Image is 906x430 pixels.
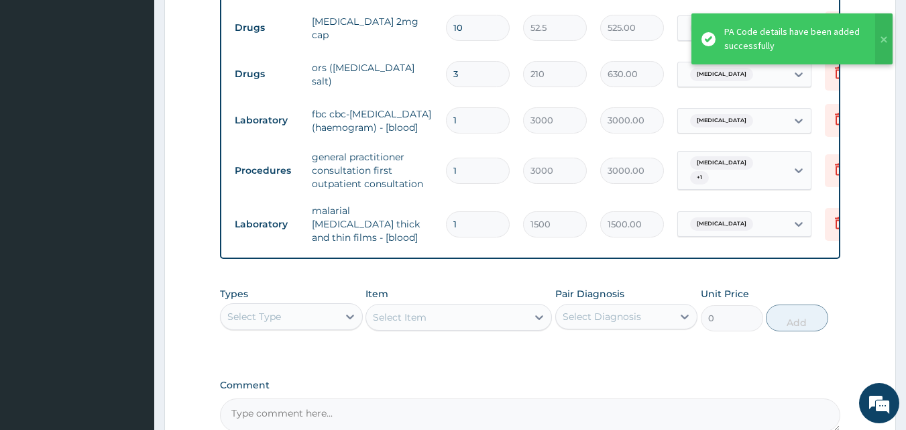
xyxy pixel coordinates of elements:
td: Drugs [228,15,305,40]
td: Drugs [228,62,305,87]
td: ors ([MEDICAL_DATA] salt) [305,54,439,95]
td: general practitioner consultation first outpatient consultation [305,144,439,197]
label: Pair Diagnosis [555,287,624,301]
div: Select Type [227,310,281,323]
div: Chat with us now [70,75,225,93]
button: Add [766,305,828,331]
td: Laboratory [228,212,305,237]
div: Minimize live chat window [220,7,252,39]
label: Unit Price [701,287,749,301]
td: Procedures [228,158,305,183]
td: [MEDICAL_DATA] 2mg cap [305,8,439,48]
td: fbc cbc-[MEDICAL_DATA] (haemogram) - [blood] [305,101,439,141]
textarea: Type your message and hit 'Enter' [7,287,256,334]
img: d_794563401_company_1708531726252_794563401 [25,67,54,101]
div: Select Diagnosis [563,310,641,323]
span: [MEDICAL_DATA] [690,114,753,127]
td: Laboratory [228,108,305,133]
span: [MEDICAL_DATA] [690,217,753,231]
span: + 1 [690,171,709,184]
span: [MEDICAL_DATA] [690,68,753,81]
label: Comment [220,380,841,391]
div: PA Code details have been added successfully [724,25,862,53]
label: Types [220,288,248,300]
span: We're online! [78,129,185,265]
label: Item [365,287,388,301]
span: [MEDICAL_DATA] [690,156,753,170]
td: malarial [MEDICAL_DATA] thick and thin films - [blood] [305,197,439,251]
span: [MEDICAL_DATA] [690,21,753,35]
